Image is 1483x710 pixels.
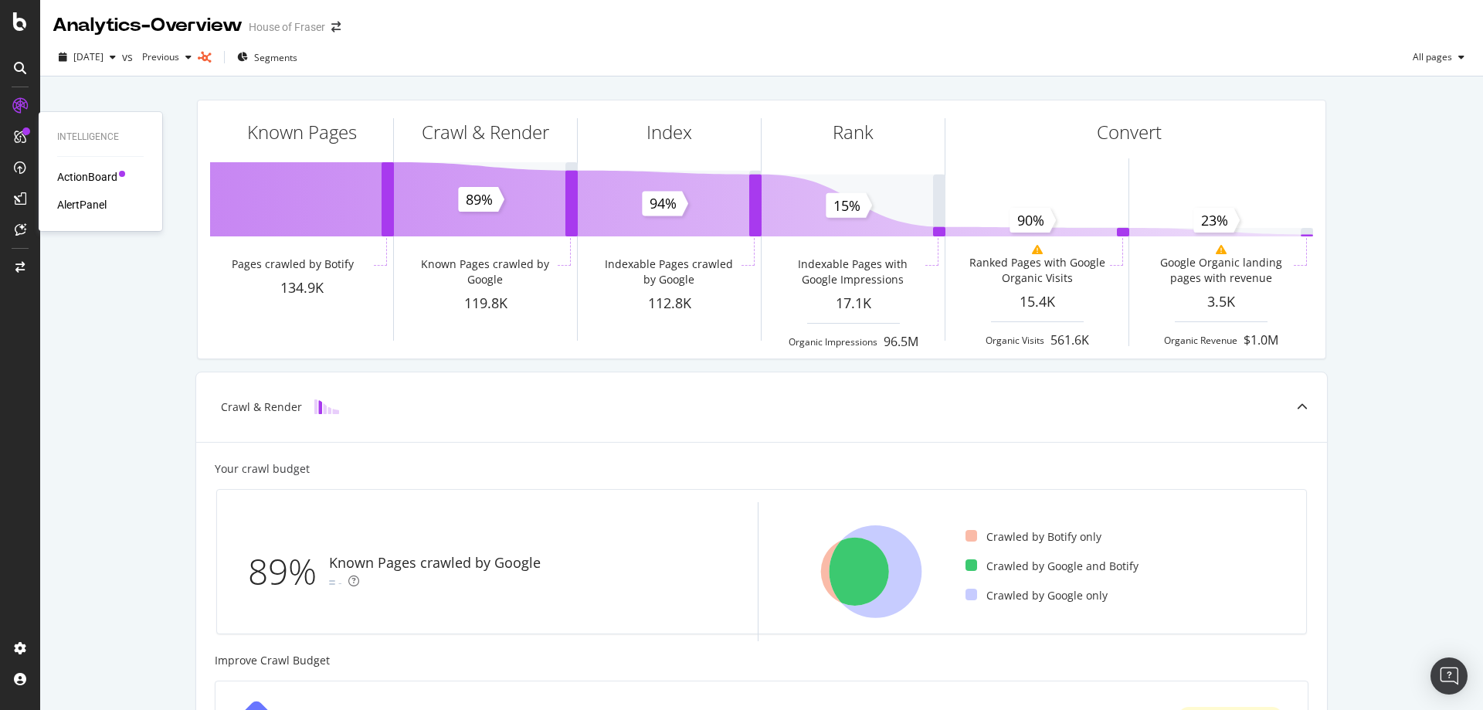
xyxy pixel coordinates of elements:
span: vs [122,49,136,65]
div: Crawl & Render [422,119,549,145]
div: Known Pages crawled by Google [416,256,554,287]
div: Crawled by Google and Botify [965,559,1139,574]
span: 2025 Aug. 16th [73,50,104,63]
div: 96.5M [884,333,918,351]
div: Crawled by Google only [965,588,1108,603]
div: Organic Impressions [789,335,877,348]
div: Index [646,119,692,145]
span: Segments [254,51,297,64]
div: 134.9K [210,278,393,298]
div: Crawl & Render [221,399,302,415]
div: Known Pages crawled by Google [329,553,541,573]
button: Segments [231,45,304,70]
div: Open Intercom Messenger [1430,657,1468,695]
div: arrow-right-arrow-left [331,22,341,32]
div: 119.8K [394,294,577,314]
div: Analytics - Overview [53,12,243,39]
div: Improve Crawl Budget [215,653,1308,668]
div: Known Pages [247,119,357,145]
div: Intelligence [57,131,144,144]
div: Indexable Pages crawled by Google [599,256,738,287]
span: Previous [136,50,179,63]
img: Equal [329,580,335,585]
a: ActionBoard [57,169,117,185]
div: Your crawl budget [215,461,310,477]
div: Pages crawled by Botify [232,256,354,272]
button: All pages [1407,45,1471,70]
div: Crawled by Botify only [965,529,1101,545]
img: block-icon [314,399,339,414]
div: 112.8K [578,294,761,314]
div: House of Fraser [249,19,325,35]
div: - [338,575,342,590]
div: 17.1K [762,294,945,314]
div: 89% [248,546,329,597]
button: Previous [136,45,198,70]
span: All pages [1407,50,1452,63]
a: AlertPanel [57,197,107,212]
div: Indexable Pages with Google Impressions [783,256,921,287]
button: [DATE] [53,45,122,70]
div: Rank [833,119,874,145]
